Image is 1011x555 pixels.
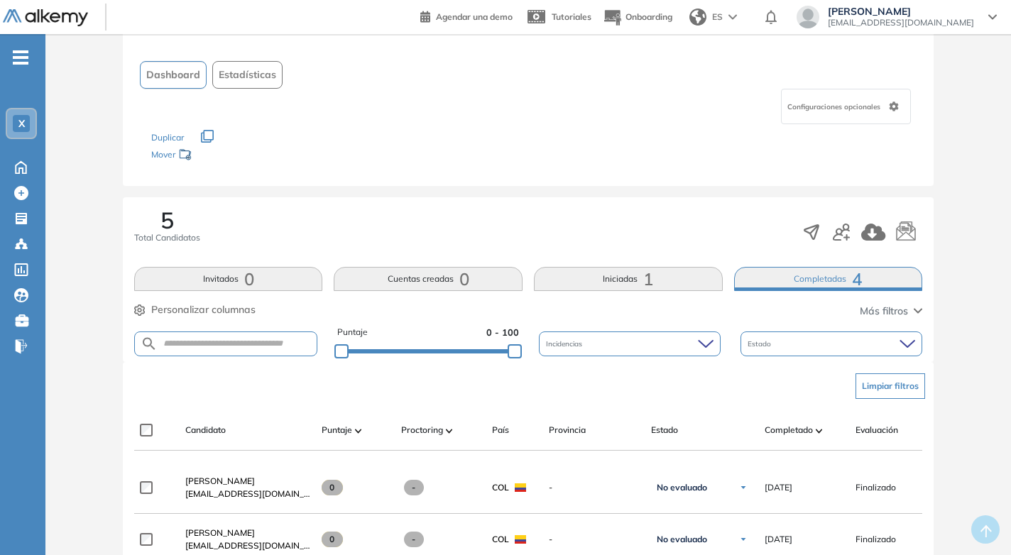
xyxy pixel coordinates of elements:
[546,339,585,349] span: Incidencias
[552,11,591,22] span: Tutoriales
[765,424,813,436] span: Completado
[446,429,453,433] img: [missing "en.ARROW_ALT" translation]
[739,535,748,544] img: Ícono de flecha
[828,17,974,28] span: [EMAIL_ADDRESS][DOMAIN_NAME]
[219,67,276,82] span: Estadísticas
[18,118,25,129] span: X
[151,143,293,169] div: Mover
[401,424,443,436] span: Proctoring
[787,101,883,112] span: Configuraciones opcionales
[651,424,678,436] span: Estado
[212,61,283,89] button: Estadísticas
[492,533,509,546] span: COL
[856,481,896,494] span: Finalizado
[355,429,362,433] img: [missing "en.ARROW_ALT" translation]
[185,488,310,500] span: [EMAIL_ADDRESS][DOMAIN_NAME]
[3,9,88,27] img: Logo
[334,267,523,291] button: Cuentas creadas0
[436,11,513,22] span: Agendar una demo
[486,326,519,339] span: 0 - 100
[712,11,723,23] span: ES
[549,481,640,494] span: -
[765,481,792,494] span: [DATE]
[492,424,509,436] span: País
[603,2,672,33] button: Onboarding
[856,533,896,546] span: Finalizado
[185,476,255,486] span: [PERSON_NAME]
[322,424,352,436] span: Puntaje
[741,331,922,356] div: Estado
[185,539,310,552] span: [EMAIL_ADDRESS][DOMAIN_NAME]
[515,535,526,544] img: COL
[781,89,911,124] div: Configuraciones opcionales
[185,475,310,488] a: [PERSON_NAME]
[734,267,923,291] button: Completadas4
[322,532,344,547] span: 0
[322,480,344,495] span: 0
[160,209,174,231] span: 5
[337,326,368,339] span: Puntaje
[534,267,723,291] button: Iniciadas1
[420,7,513,24] a: Agendar una demo
[134,267,323,291] button: Invitados0
[134,302,256,317] button: Personalizar columnas
[625,11,672,22] span: Onboarding
[185,527,255,538] span: [PERSON_NAME]
[657,482,707,493] span: No evaluado
[856,373,925,399] button: Limpiar filtros
[549,533,640,546] span: -
[492,481,509,494] span: COL
[146,67,200,82] span: Dashboard
[549,424,586,436] span: Provincia
[860,304,908,319] span: Más filtros
[185,527,310,539] a: [PERSON_NAME]
[134,231,200,244] span: Total Candidatos
[828,6,974,17] span: [PERSON_NAME]
[539,331,721,356] div: Incidencias
[657,534,707,545] span: No evaluado
[185,424,226,436] span: Candidato
[856,424,898,436] span: Evaluación
[140,61,207,89] button: Dashboard
[765,533,792,546] span: [DATE]
[151,132,184,143] span: Duplicar
[404,532,425,547] span: -
[816,429,823,433] img: [missing "en.ARROW_ALT" translation]
[689,9,706,26] img: world
[404,480,425,495] span: -
[739,483,748,492] img: Ícono de flecha
[151,302,256,317] span: Personalizar columnas
[13,56,28,59] i: -
[860,304,922,319] button: Más filtros
[728,14,737,20] img: arrow
[748,339,774,349] span: Estado
[515,483,526,492] img: COL
[141,335,158,353] img: SEARCH_ALT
